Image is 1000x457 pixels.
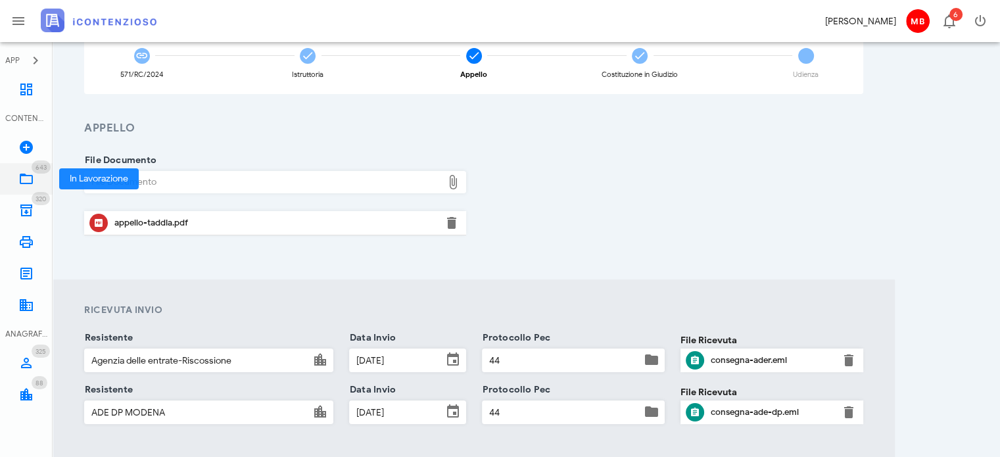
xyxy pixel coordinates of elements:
[114,218,436,228] div: appello-taddia.pdf
[81,383,133,397] label: Resistente
[41,9,156,32] img: logo-text-2x.png
[36,347,46,356] span: 325
[5,328,47,340] div: ANAGRAFICA
[711,407,833,418] div: consegna-ade-dp.eml
[602,71,678,78] div: Costituzione in Giudizio
[680,385,737,399] label: File Ricevuta
[81,154,156,167] label: File Documento
[292,71,323,78] div: Istruttoria
[793,71,819,78] div: Udienza
[711,402,833,423] div: Clicca per aprire un'anteprima del file o scaricarlo
[81,331,133,345] label: Resistente
[686,351,704,370] button: Clicca per aprire un'anteprima del file o scaricarlo
[32,160,51,174] span: Distintivo
[444,215,460,231] button: Elimina
[479,383,551,397] label: Protocollo Pec
[479,331,551,345] label: Protocollo Pec
[841,352,857,368] button: Elimina
[36,379,43,387] span: 88
[120,71,164,78] div: 571/RC/2024
[32,376,47,389] span: Distintivo
[32,192,50,205] span: Distintivo
[114,212,436,233] div: Clicca per aprire un'anteprima del file o scaricarlo
[5,112,47,124] div: CONTENZIOSO
[949,8,963,21] span: Distintivo
[36,195,46,203] span: 320
[89,214,108,232] button: Clicca per aprire un'anteprima del file o scaricarlo
[686,403,704,421] button: Clicca per aprire un'anteprima del file o scaricarlo
[680,333,737,347] label: File Ricevuta
[85,349,310,372] input: Resistente
[85,172,442,193] div: File Documento
[711,355,833,366] div: consegna-ader.eml
[346,383,396,397] label: Data Invio
[711,350,833,371] div: Clicca per aprire un'anteprima del file o scaricarlo
[84,303,863,317] h4: Ricevuta Invio
[32,345,50,358] span: Distintivo
[85,401,310,423] input: Resistente
[483,401,641,423] input: Protocollo Pec
[84,120,863,137] h3: Appello
[36,163,47,172] span: 643
[460,71,487,78] div: Appello
[841,404,857,420] button: Elimina
[798,48,814,64] span: 5
[906,9,930,33] span: MB
[825,14,896,28] div: [PERSON_NAME]
[483,349,641,372] input: Protocollo Pec
[346,331,396,345] label: Data Invio
[933,5,964,37] button: Distintivo
[901,5,933,37] button: MB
